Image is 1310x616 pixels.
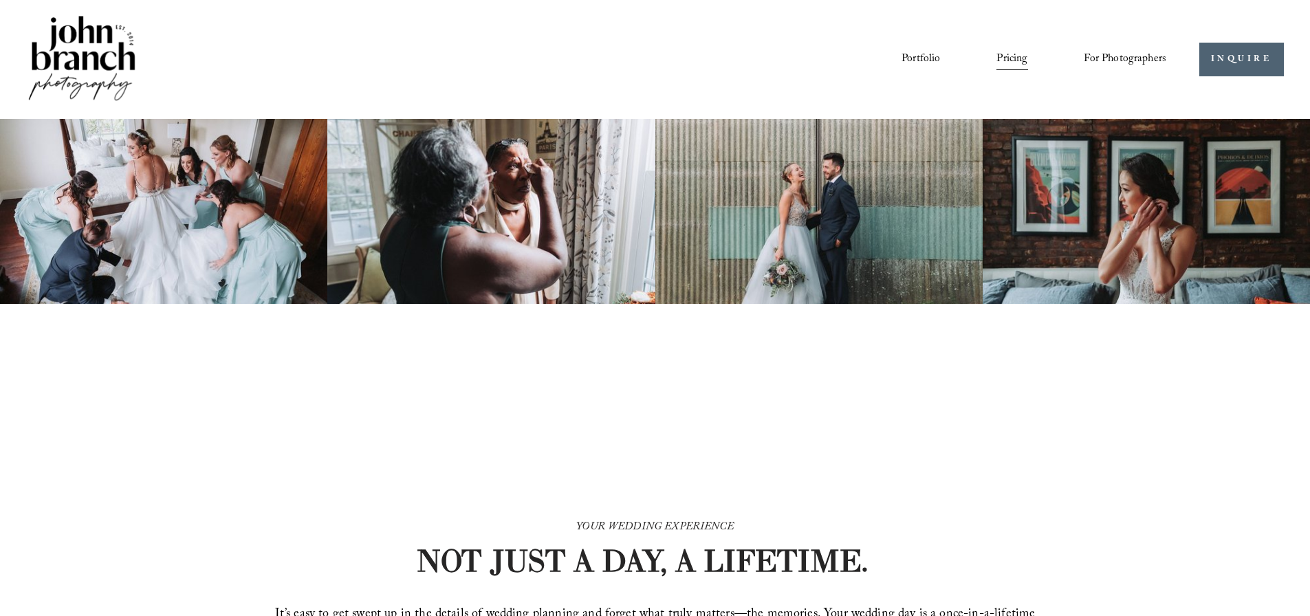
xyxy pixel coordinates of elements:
a: folder dropdown [1084,47,1166,71]
a: Pricing [996,47,1027,71]
img: Woman applying makeup to another woman near a window with floral curtains and autumn flowers. [327,119,655,304]
strong: NOT JUST A DAY, A LIFETIME. [416,542,869,580]
span: For Photographers [1084,49,1166,70]
img: A bride and groom standing together, laughing, with the bride holding a bouquet in front of a cor... [655,119,983,304]
a: Portfolio [902,47,940,71]
a: INQUIRE [1199,43,1284,76]
em: YOUR WEDDING EXPERIENCE [576,518,734,537]
img: Bride adjusting earring in front of framed posters on a brick wall. [983,119,1310,304]
img: John Branch IV Photography [26,13,138,106]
